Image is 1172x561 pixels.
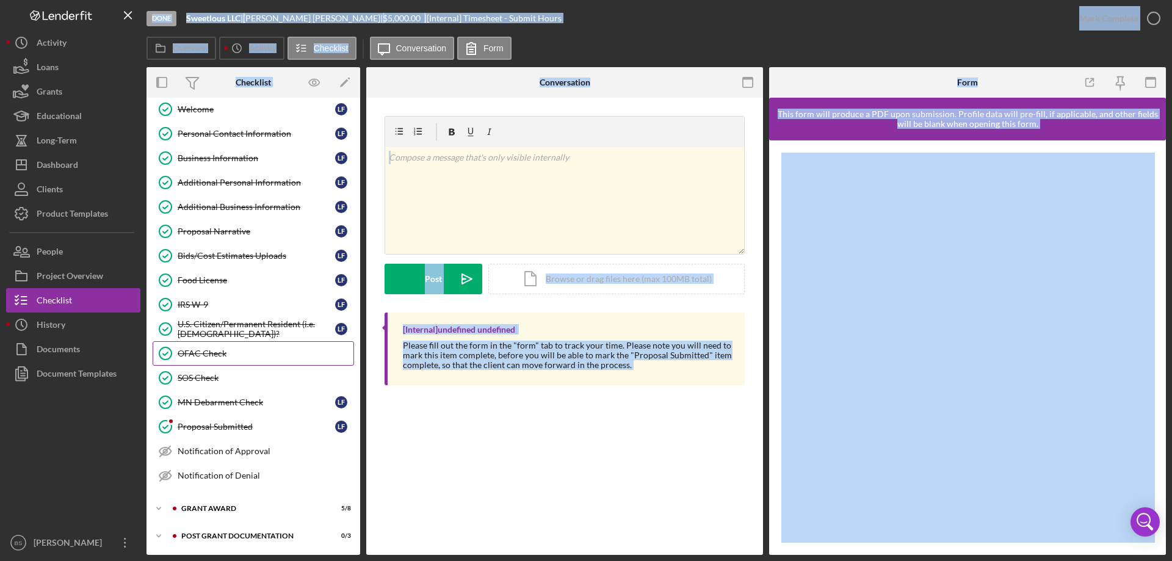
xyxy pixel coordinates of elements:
b: Sweetlous LLC [186,13,241,23]
div: 5 / 8 [329,505,351,512]
div: Mark Complete [1079,6,1138,31]
a: SOS Check [153,366,354,390]
button: BS[PERSON_NAME] [6,530,140,555]
div: L F [335,250,347,262]
div: [PERSON_NAME] [PERSON_NAME] | [243,13,383,23]
a: Proposal SubmittedLF [153,414,354,439]
button: Post [385,264,482,294]
div: Notification of Denial [178,471,353,480]
div: L F [335,103,347,115]
a: Additional Personal InformationLF [153,170,354,195]
div: 0 / 3 [329,532,351,540]
label: Form [483,43,504,53]
div: L F [335,201,347,213]
div: Bids/Cost Estimates Uploads [178,251,335,261]
div: L F [335,152,347,164]
div: L F [335,274,347,286]
a: Notification of Denial [153,463,354,488]
div: Notification of Approval [178,446,353,456]
div: [Internal] undefined undefined [403,325,515,335]
div: Form [957,78,978,87]
div: L F [335,176,347,189]
a: MN Debarment CheckLF [153,390,354,414]
label: Overview [173,43,208,53]
div: IRS W-9 [178,300,335,309]
div: L F [335,299,347,311]
div: Grant Award [181,505,320,512]
div: | [Internal] Timesheet - Submit Hours [424,13,562,23]
div: L F [335,225,347,237]
div: | [186,13,243,23]
div: Conversation [540,78,590,87]
div: Business Information [178,153,335,163]
a: Business InformationLF [153,146,354,170]
button: Form [457,37,512,60]
a: Notification of Approval [153,439,354,463]
text: BS [15,540,23,546]
div: Checklist [236,78,271,87]
div: L F [335,323,347,335]
div: SOS Check [178,373,353,383]
div: Food License [178,275,335,285]
div: L F [335,396,347,408]
button: Checklist [288,37,356,60]
div: [PERSON_NAME] [31,530,110,558]
a: Personal Contact InformationLF [153,121,354,146]
label: Checklist [314,43,349,53]
label: Activity [249,43,276,53]
button: Conversation [370,37,455,60]
a: OFAC Check [153,341,354,366]
div: Welcome [178,104,335,114]
div: Additional Personal Information [178,178,335,187]
div: This form will produce a PDF upon submission. Profile data will pre-fill, if applicable, and othe... [775,109,1160,129]
div: U.S. Citizen/Permanent Resident (i.e. [DEMOGRAPHIC_DATA])? [178,319,335,339]
div: Done [146,11,176,26]
button: Activity [219,37,284,60]
div: L F [335,128,347,140]
a: IRS W-9LF [153,292,354,317]
div: Post Grant Documentation [181,532,320,540]
div: Open Intercom Messenger [1130,507,1160,537]
a: Bids/Cost Estimates UploadsLF [153,244,354,268]
a: Additional Business InformationLF [153,195,354,219]
a: Food LicenseLF [153,268,354,292]
div: Proposal Narrative [178,226,335,236]
a: WelcomeLF [153,97,354,121]
div: $5,000.00 [383,13,424,23]
div: Additional Business Information [178,202,335,212]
